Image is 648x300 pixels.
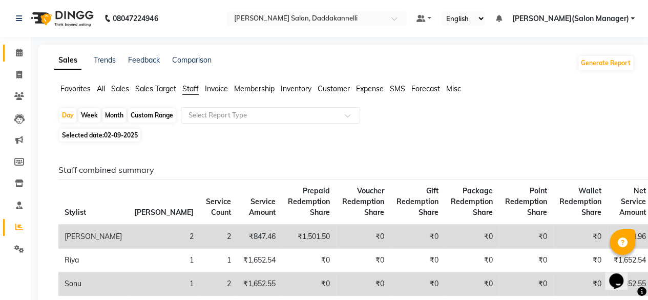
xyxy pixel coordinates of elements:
[237,225,282,249] td: ₹847.46
[249,197,276,217] span: Service Amount
[390,249,445,272] td: ₹0
[499,249,553,272] td: ₹0
[65,208,86,217] span: Stylist
[499,225,553,249] td: ₹0
[172,55,212,65] a: Comparison
[282,249,336,272] td: ₹0
[553,249,608,272] td: ₹0
[445,249,499,272] td: ₹0
[104,131,138,139] span: 02-09-2025
[128,272,200,296] td: 1
[559,186,601,217] span: Wallet Redemption Share
[336,225,390,249] td: ₹0
[26,4,96,33] img: logo
[288,186,330,217] span: Prepaid Redemption Share
[60,84,91,93] span: Favorites
[505,186,547,217] span: Point Redemption Share
[390,84,405,93] span: SMS
[58,165,626,175] h6: Staff combined summary
[200,225,237,249] td: 2
[234,84,275,93] span: Membership
[553,225,608,249] td: ₹0
[128,225,200,249] td: 2
[356,84,384,93] span: Expense
[282,272,336,296] td: ₹0
[78,108,100,123] div: Week
[445,225,499,249] td: ₹0
[237,249,282,272] td: ₹1,652.54
[206,197,231,217] span: Service Count
[390,225,445,249] td: ₹0
[97,84,105,93] span: All
[111,84,129,93] span: Sales
[200,249,237,272] td: 1
[499,272,553,296] td: ₹0
[58,272,128,296] td: Sonu
[128,108,176,123] div: Custom Range
[54,51,81,70] a: Sales
[182,84,199,93] span: Staff
[318,84,350,93] span: Customer
[205,84,228,93] span: Invoice
[512,13,629,24] span: [PERSON_NAME](Salon Manager)
[342,186,384,217] span: Voucher Redemption Share
[446,84,461,93] span: Misc
[619,186,646,217] span: Net Service Amount
[102,108,126,123] div: Month
[135,84,176,93] span: Sales Target
[445,272,499,296] td: ₹0
[59,108,76,123] div: Day
[134,208,194,217] span: [PERSON_NAME]
[451,186,493,217] span: Package Redemption Share
[336,249,390,272] td: ₹0
[281,84,311,93] span: Inventory
[396,186,438,217] span: Gift Redemption Share
[59,129,140,142] span: Selected date:
[336,272,390,296] td: ₹0
[58,249,128,272] td: Riya
[282,225,336,249] td: ₹1,501.50
[200,272,237,296] td: 2
[553,272,608,296] td: ₹0
[237,272,282,296] td: ₹1,652.55
[128,249,200,272] td: 1
[113,4,158,33] b: 08047224946
[58,225,128,249] td: [PERSON_NAME]
[411,84,440,93] span: Forecast
[390,272,445,296] td: ₹0
[605,259,638,290] iframe: chat widget
[94,55,116,65] a: Trends
[578,56,633,70] button: Generate Report
[128,55,160,65] a: Feedback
